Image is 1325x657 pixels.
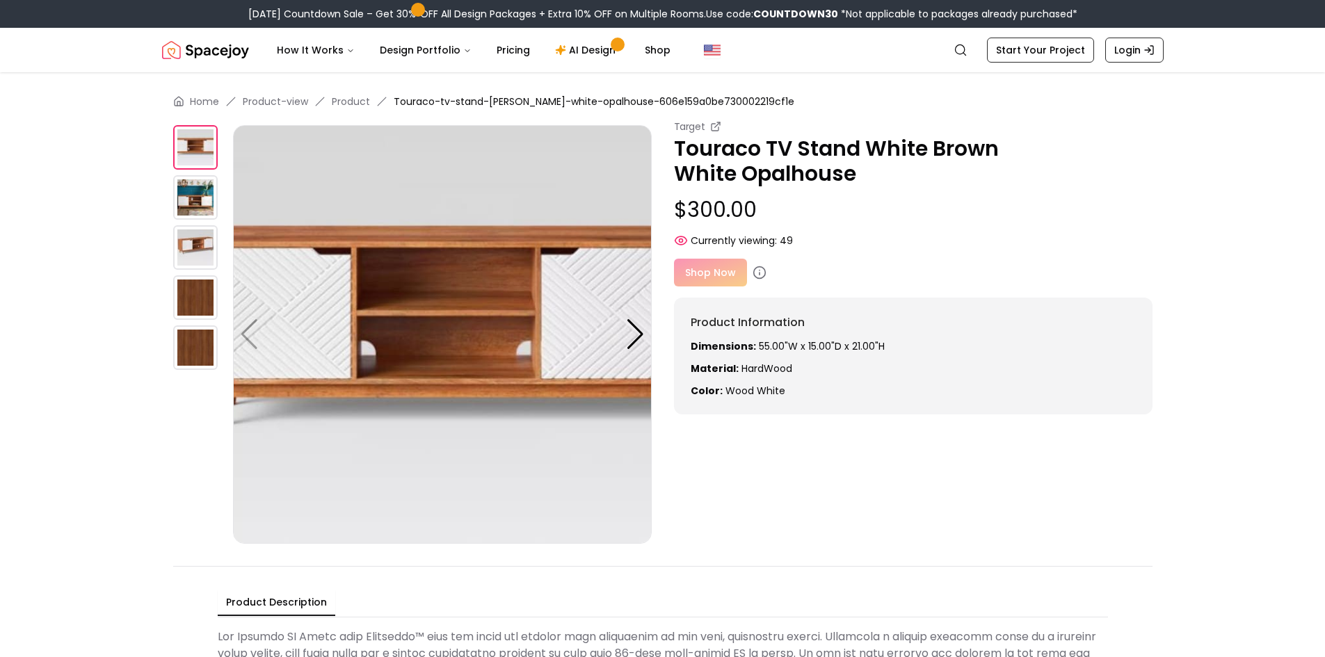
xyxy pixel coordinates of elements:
[691,234,777,248] span: Currently viewing:
[173,325,218,370] img: https://storage.googleapis.com/spacejoy-main/assets/606e159a0be730002219cf1e/product_0_opk5o7ikd1nc
[266,36,366,64] button: How It Works
[233,125,652,544] img: https://storage.googleapis.com/spacejoy-main/assets/606e159a0be730002219cf1e/product_0_5mi100ggnf9a
[248,7,1077,21] div: [DATE] Countdown Sale – Get 30% OFF All Design Packages + Extra 10% OFF on Multiple Rooms.
[173,275,218,320] img: https://storage.googleapis.com/spacejoy-main/assets/606e159a0be730002219cf1e/product_0_995ek4hhadd
[369,36,483,64] button: Design Portfolio
[162,36,249,64] img: Spacejoy Logo
[1105,38,1164,63] a: Login
[173,225,218,270] img: https://storage.googleapis.com/spacejoy-main/assets/606e159a0be730002219cf1e/product_2_fpane239ka2
[162,28,1164,72] nav: Global
[691,339,1136,353] p: 55.00"W x 15.00"D x 21.00"H
[780,234,793,248] span: 49
[674,197,1153,222] p: $300.00
[691,384,723,398] strong: Color:
[332,95,370,108] a: Product
[987,38,1094,63] a: Start Your Project
[706,7,838,21] span: Use code:
[544,36,631,64] a: AI Design
[218,590,335,616] button: Product Description
[691,339,756,353] strong: Dimensions:
[634,36,682,64] a: Shop
[691,362,739,375] strong: Material:
[173,125,218,170] img: https://storage.googleapis.com/spacejoy-main/assets/606e159a0be730002219cf1e/product_0_5mi100ggnf9a
[190,95,219,108] a: Home
[753,7,838,21] b: COUNTDOWN30
[173,175,218,220] img: https://storage.googleapis.com/spacejoy-main/assets/606e159a0be730002219cf1e/product_1_hg61cckdelk
[674,120,705,133] small: Target
[674,136,1153,186] p: Touraco TV Stand White Brown White Opalhouse
[691,314,1136,331] h6: Product Information
[741,362,792,375] span: HardWood
[704,42,721,58] img: United States
[243,95,308,108] a: Product-view
[485,36,541,64] a: Pricing
[266,36,682,64] nav: Main
[394,95,794,108] span: Touraco-tv-stand-[PERSON_NAME]-white-opalhouse-606e159a0be730002219cf1e
[838,7,1077,21] span: *Not applicable to packages already purchased*
[173,95,1153,108] nav: breadcrumb
[725,384,785,398] span: wood white
[162,36,249,64] a: Spacejoy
